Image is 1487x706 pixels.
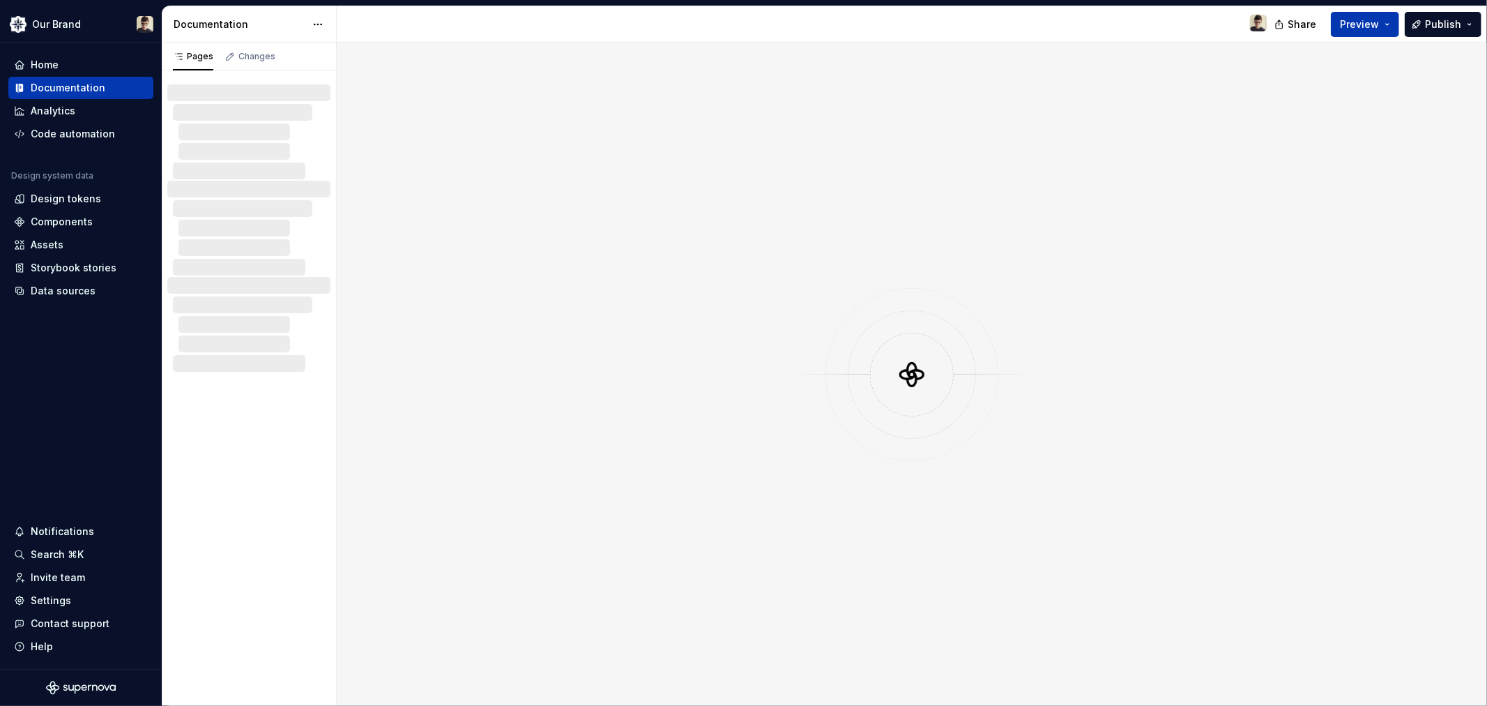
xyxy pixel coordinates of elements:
a: Analytics [8,100,153,122]
div: Search ⌘K [31,548,84,562]
img: Avery Hennings [137,16,153,33]
button: Publish [1405,12,1481,37]
div: Storybook stories [31,261,116,275]
a: Settings [8,589,153,612]
div: Analytics [31,104,75,118]
div: Design tokens [31,192,101,206]
div: Components [31,215,93,229]
div: Documentation [174,17,305,31]
a: Invite team [8,566,153,589]
button: Search ⌘K [8,543,153,566]
img: 344848e3-ec3d-4aa0-b708-b8ed6430a7e0.png [10,16,26,33]
svg: Supernova Logo [46,681,116,695]
div: Our Brand [32,17,81,31]
button: Contact support [8,613,153,635]
a: Home [8,54,153,76]
div: Notifications [31,525,94,539]
div: Code automation [31,127,115,141]
a: Code automation [8,123,153,145]
button: Help [8,636,153,658]
div: Data sources [31,284,96,298]
div: Home [31,58,59,72]
div: Changes [238,51,275,62]
div: Assets [31,238,63,252]
span: Publish [1425,17,1461,31]
button: Share [1267,12,1325,37]
button: Preview [1331,12,1399,37]
div: Design system data [11,170,93,181]
button: Our BrandAvery Hennings [3,9,159,39]
span: Share [1288,17,1316,31]
div: Pages [173,51,213,62]
span: Preview [1340,17,1379,31]
div: Invite team [31,571,85,585]
a: Data sources [8,280,153,302]
a: Components [8,211,153,233]
a: Documentation [8,77,153,99]
div: Documentation [31,81,105,95]
div: Settings [31,594,71,608]
img: Avery Hennings [1250,15,1267,31]
a: Design tokens [8,188,153,210]
a: Storybook stories [8,257,153,279]
button: Notifications [8,520,153,543]
div: Help [31,640,53,654]
a: Assets [8,234,153,256]
div: Contact support [31,617,109,631]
